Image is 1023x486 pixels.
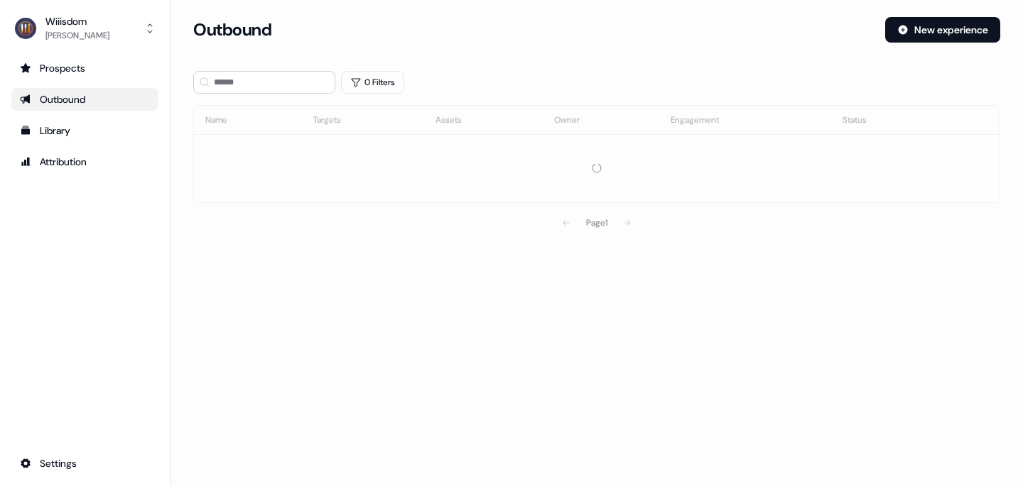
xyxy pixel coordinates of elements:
[11,150,158,173] a: Go to attribution
[11,57,158,79] a: Go to prospects
[11,11,158,45] button: Wiiisdom[PERSON_NAME]
[20,123,150,138] div: Library
[20,155,150,169] div: Attribution
[45,28,109,43] div: [PERSON_NAME]
[20,61,150,75] div: Prospects
[45,14,109,28] div: Wiiisdom
[341,71,404,94] button: 0 Filters
[11,88,158,111] a: Go to outbound experience
[11,119,158,142] a: Go to templates
[193,19,271,40] h3: Outbound
[11,452,158,475] a: Go to integrations
[20,92,150,106] div: Outbound
[20,456,150,470] div: Settings
[885,17,1000,43] button: New experience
